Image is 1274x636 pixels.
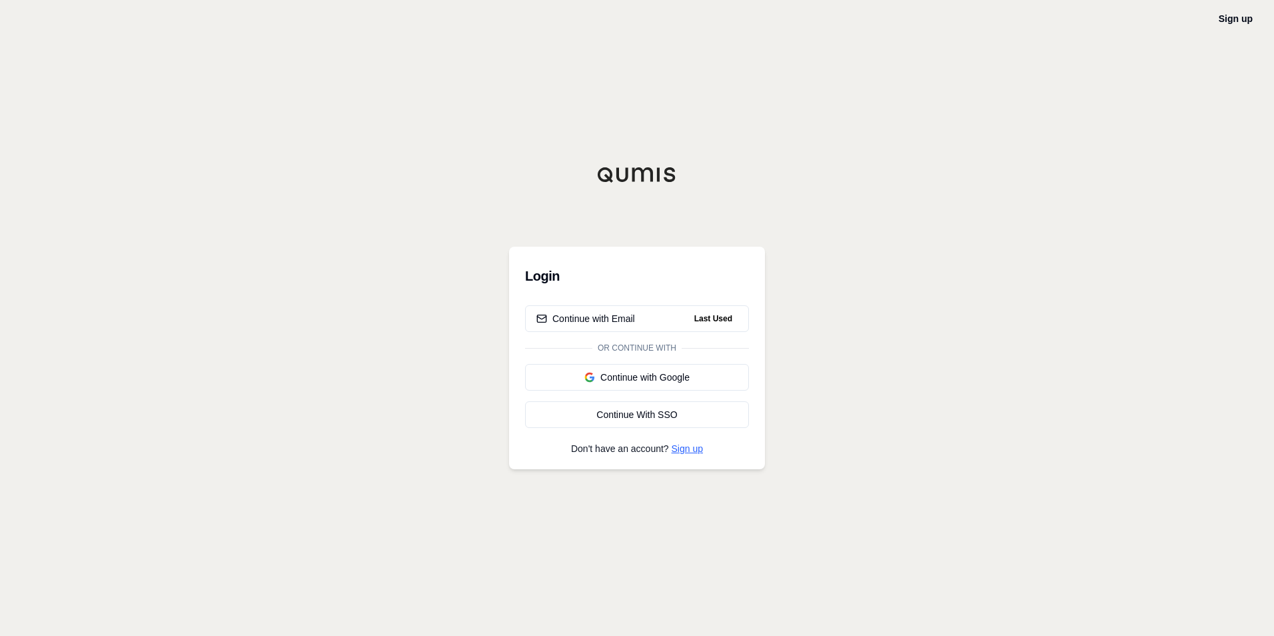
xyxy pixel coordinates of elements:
p: Don't have an account? [525,444,749,453]
a: Continue With SSO [525,401,749,428]
a: Sign up [672,443,703,454]
img: Qumis [597,167,677,183]
span: Last Used [689,311,738,327]
button: Continue with Google [525,364,749,391]
h3: Login [525,263,749,289]
button: Continue with EmailLast Used [525,305,749,332]
span: Or continue with [592,343,682,353]
div: Continue with Google [536,371,738,384]
div: Continue with Email [536,312,635,325]
div: Continue With SSO [536,408,738,421]
a: Sign up [1219,13,1253,24]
